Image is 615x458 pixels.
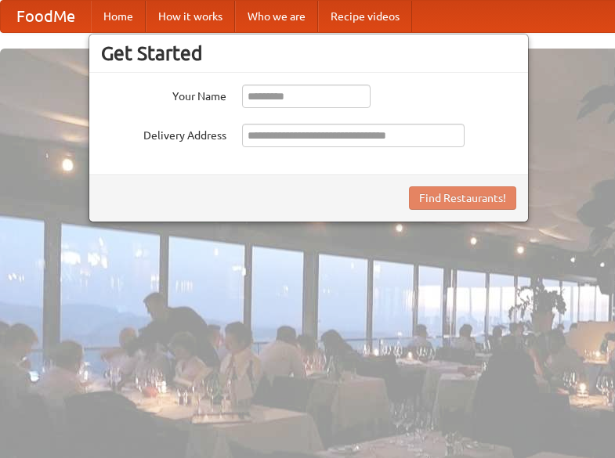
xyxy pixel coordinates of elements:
[409,186,516,210] button: Find Restaurants!
[1,1,91,32] a: FoodMe
[235,1,318,32] a: Who we are
[146,1,235,32] a: How it works
[101,41,516,65] h3: Get Started
[318,1,412,32] a: Recipe videos
[91,1,146,32] a: Home
[101,85,226,104] label: Your Name
[101,124,226,143] label: Delivery Address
